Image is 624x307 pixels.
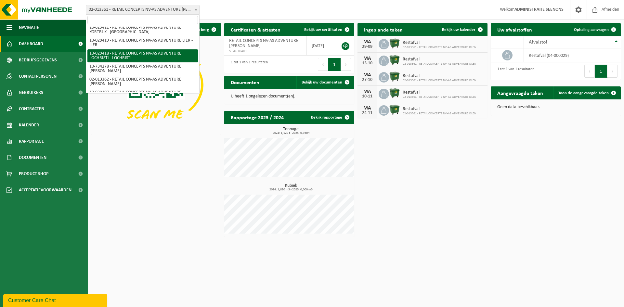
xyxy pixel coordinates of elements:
a: Toon de aangevraagde taken [553,86,620,99]
span: Restafval [403,73,476,79]
span: 02-013361 - RETAIL CONCEPTS NV-AS ADVENTURE OLEN [403,62,476,66]
div: 27-10 [361,78,374,82]
li: 10-734278 - RETAIL CONCEPTS NV-AS ADVENTURE [PERSON_NAME] [87,62,198,75]
span: Bedrijfsgegevens [19,52,57,68]
div: MA [361,72,374,78]
h2: Uw afvalstoffen [491,23,539,36]
img: WB-1100-HPE-GN-04 [389,88,400,99]
li: 02-013362 - RETAIL CONCEPTS NV-AS ADVENTURE [PERSON_NAME] [87,75,198,88]
span: Kalender [19,117,39,133]
img: WB-1100-HPE-GN-04 [389,55,400,66]
span: Bekijk uw kalender [442,28,475,32]
span: 02-013361 - RETAIL CONCEPTS NV-AS ADVENTURE OLEN [403,112,476,116]
h2: Certificaten & attesten [224,23,287,36]
span: Gebruikers [19,84,43,101]
span: 2024: 1,120 t - 2025: 0,930 t [227,132,354,135]
iframe: chat widget [3,293,109,307]
img: WB-1100-HPE-GN-04 [389,38,400,49]
span: Ophaling aanvragen [574,28,609,32]
h3: Tonnage [227,127,354,135]
td: [DATE] [307,36,335,56]
li: 10-029411 - RETAIL CONCEPTS NV-AS ADVENTURE KORTRIJK - [GEOGRAPHIC_DATA] [87,23,198,36]
p: U heeft 1 ongelezen document(en). [231,94,348,99]
span: Rapportage [19,133,44,149]
span: 02-013361 - RETAIL CONCEPTS NV-AS ADVENTURE OLEN - OLEN [86,5,199,14]
div: 13-10 [361,61,374,66]
td: restafval (04-000029) [524,48,621,62]
span: Documenten [19,149,46,166]
h3: Kubiek [227,184,354,191]
a: Ophaling aanvragen [569,23,620,36]
img: WB-1100-HPE-GN-04 [389,71,400,82]
button: Next [607,65,617,78]
span: 02-013361 - RETAIL CONCEPTS NV-AS ADVENTURE OLEN - OLEN [86,5,200,15]
h2: Aangevraagde taken [491,86,550,99]
button: Previous [318,58,328,71]
a: Bekijk uw certificaten [299,23,354,36]
span: 02-013361 - RETAIL CONCEPTS NV-AS ADVENTURE OLEN [403,95,476,99]
img: WB-1100-HPE-GN-04 [389,104,400,115]
li: 10-029407 - RETAIL CONCEPTS NV-AS ADVENTURE NOSSEGEM - NOSSEGEM [87,88,198,101]
span: Acceptatievoorwaarden [19,182,71,198]
span: Verberg [195,28,209,32]
a: Bekijk uw kalender [437,23,487,36]
div: MA [361,89,374,94]
span: Restafval [403,40,476,45]
li: 10-029419 - RETAIL CONCEPTS NV-AS ADVENTURE LIER - LIER [87,36,198,49]
span: Restafval [403,107,476,112]
button: 1 [328,58,341,71]
h2: Ingeplande taken [357,23,409,36]
span: Dashboard [19,36,43,52]
a: Bekijk rapportage [306,111,354,124]
p: Geen data beschikbaar. [497,105,614,109]
button: Verberg [189,23,220,36]
span: Restafval [403,57,476,62]
h2: Rapportage 2025 / 2024 [224,111,290,123]
button: 1 [595,65,607,78]
span: VLA610401 [229,49,302,54]
div: 10-11 [361,94,374,99]
span: Navigatie [19,19,39,36]
span: Bekijk uw certificaten [304,28,342,32]
span: Toon de aangevraagde taken [558,91,609,95]
span: Afvalstof [529,40,547,45]
div: 1 tot 1 van 1 resultaten [494,64,534,78]
strong: ADMINISTRATIE SEENONS [514,7,564,12]
span: 02-013361 - RETAIL CONCEPTS NV-AS ADVENTURE OLEN [403,45,476,49]
div: 1 tot 1 van 1 resultaten [227,57,268,71]
span: Bekijk uw documenten [302,80,342,84]
button: Next [341,58,351,71]
span: Contactpersonen [19,68,57,84]
span: RETAIL CONCEPTS NV-AS ADVENTURE [PERSON_NAME] [229,38,298,48]
div: MA [361,39,374,45]
li: 10-029418 - RETAIL CONCEPTS NV-AS ADVENTURE LOCHRISTI - LOCHRISTI [87,49,198,62]
span: Product Shop [19,166,48,182]
span: 02-013361 - RETAIL CONCEPTS NV-AS ADVENTURE OLEN [403,79,476,83]
span: 2024: 1,820 m3 - 2025: 0,000 m3 [227,188,354,191]
h2: Documenten [224,76,266,88]
span: Restafval [403,90,476,95]
div: MA [361,106,374,111]
div: 29-09 [361,45,374,49]
span: Contracten [19,101,44,117]
div: MA [361,56,374,61]
div: 24-11 [361,111,374,115]
a: Bekijk uw documenten [296,76,354,89]
button: Previous [584,65,595,78]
